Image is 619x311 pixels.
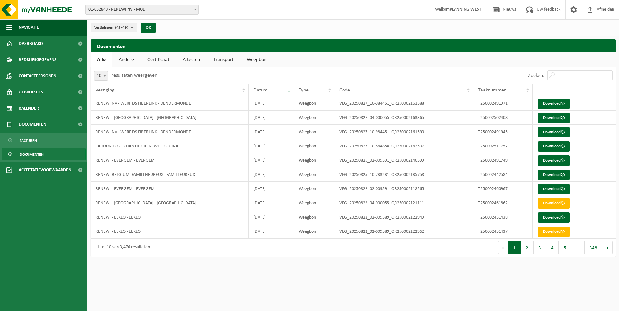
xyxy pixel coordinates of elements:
[473,153,533,167] td: T250002491749
[294,96,334,111] td: Weegbon
[559,241,571,254] button: 5
[334,96,474,111] td: VEG_20250827_10-984451_QR250002161588
[334,139,474,153] td: VEG_20250827_10-864850_QR250002162507
[546,241,559,254] button: 4
[19,84,43,100] span: Gebruikers
[473,196,533,210] td: T250002461862
[538,127,570,137] a: Download
[91,182,249,196] td: RENEWI - EVERGEM - EVERGEM
[94,71,108,81] span: 10
[334,182,474,196] td: VEG_20250822_02-009591_QR250002118265
[19,52,57,68] span: Bedrijfsgegevens
[96,88,115,93] span: Vestiging
[141,52,176,67] a: Certificaat
[91,52,112,67] a: Alle
[91,224,249,239] td: RENEWI - EEKLO - EEKLO
[249,167,294,182] td: [DATE]
[249,125,294,139] td: [DATE]
[111,73,157,78] label: resultaten weergeven
[294,182,334,196] td: Weegbon
[19,116,46,133] span: Documenten
[249,139,294,153] td: [DATE]
[538,155,570,166] a: Download
[249,224,294,239] td: [DATE]
[538,170,570,180] a: Download
[521,241,534,254] button: 2
[91,167,249,182] td: RENEWI BELGIUM- FAMILLHEUREUX - FAMILLEUREUX
[141,23,156,33] button: OK
[473,125,533,139] td: T250002491945
[334,125,474,139] td: VEG_20250827_10-984451_QR250002161590
[249,196,294,210] td: [DATE]
[538,184,570,194] a: Download
[19,19,39,36] span: Navigatie
[19,100,39,116] span: Kalender
[20,134,37,147] span: Facturen
[19,68,56,84] span: Contactpersonen
[249,182,294,196] td: [DATE]
[91,39,616,52] h2: Documenten
[253,88,268,93] span: Datum
[207,52,240,67] a: Transport
[249,111,294,125] td: [DATE]
[19,162,71,178] span: Acceptatievoorwaarden
[91,153,249,167] td: RENEWI - EVERGEM - EVERGEM
[450,7,481,12] strong: PLANNING WEST
[473,96,533,111] td: T250002491971
[249,153,294,167] td: [DATE]
[334,210,474,224] td: VEG_20250822_02-009589_QR250002122949
[299,88,309,93] span: Type
[2,148,86,160] a: Documenten
[538,141,570,152] a: Download
[91,111,249,125] td: RENEWI - [GEOGRAPHIC_DATA] - [GEOGRAPHIC_DATA]
[94,242,150,253] div: 1 tot 10 van 3,476 resultaten
[528,73,544,78] label: Zoeken:
[94,71,108,80] span: 10
[538,227,570,237] a: Download
[334,167,474,182] td: VEG_20250825_10-733231_QR250002135758
[85,5,199,15] span: 01-052840 - RENEWI NV - MOL
[334,153,474,167] td: VEG_20250825_02-009591_QR250002140599
[176,52,207,67] a: Attesten
[294,224,334,239] td: Weegbon
[334,111,474,125] td: VEG_20250827_04-000055_QR250002163365
[473,210,533,224] td: T250002451438
[294,167,334,182] td: Weegbon
[538,212,570,223] a: Download
[534,241,546,254] button: 3
[294,210,334,224] td: Weegbon
[571,241,585,254] span: …
[498,241,508,254] button: Previous
[294,153,334,167] td: Weegbon
[473,139,533,153] td: T250002511757
[112,52,141,67] a: Andere
[538,99,570,109] a: Download
[91,125,249,139] td: RENEWI NV - WERF DS FIBERLINK - DENDERMONDE
[339,88,350,93] span: Code
[91,196,249,210] td: RENEWI - [GEOGRAPHIC_DATA] - [GEOGRAPHIC_DATA]
[91,139,249,153] td: CARDON LOG - CHANTIER RENEWI - TOURNAI
[473,111,533,125] td: T250002502408
[91,210,249,224] td: RENEWI - EEKLO - EEKLO
[115,26,128,30] count: (49/49)
[473,182,533,196] td: T250002460967
[334,196,474,210] td: VEG_20250822_04-000055_QR250002121111
[585,241,602,254] button: 348
[334,224,474,239] td: VEG_20250822_02-009589_QR250002122962
[294,139,334,153] td: Weegbon
[91,23,137,32] button: Vestigingen(49/49)
[294,196,334,210] td: Weegbon
[240,52,273,67] a: Weegbon
[94,23,128,33] span: Vestigingen
[478,88,506,93] span: Taaknummer
[602,241,613,254] button: Next
[473,167,533,182] td: T250002442584
[538,198,570,209] a: Download
[249,96,294,111] td: [DATE]
[91,96,249,111] td: RENEWI NV - WERF DS FIBERLINK - DENDERMONDE
[19,36,43,52] span: Dashboard
[294,125,334,139] td: Weegbon
[86,5,198,14] span: 01-052840 - RENEWI NV - MOL
[508,241,521,254] button: 1
[20,148,44,161] span: Documenten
